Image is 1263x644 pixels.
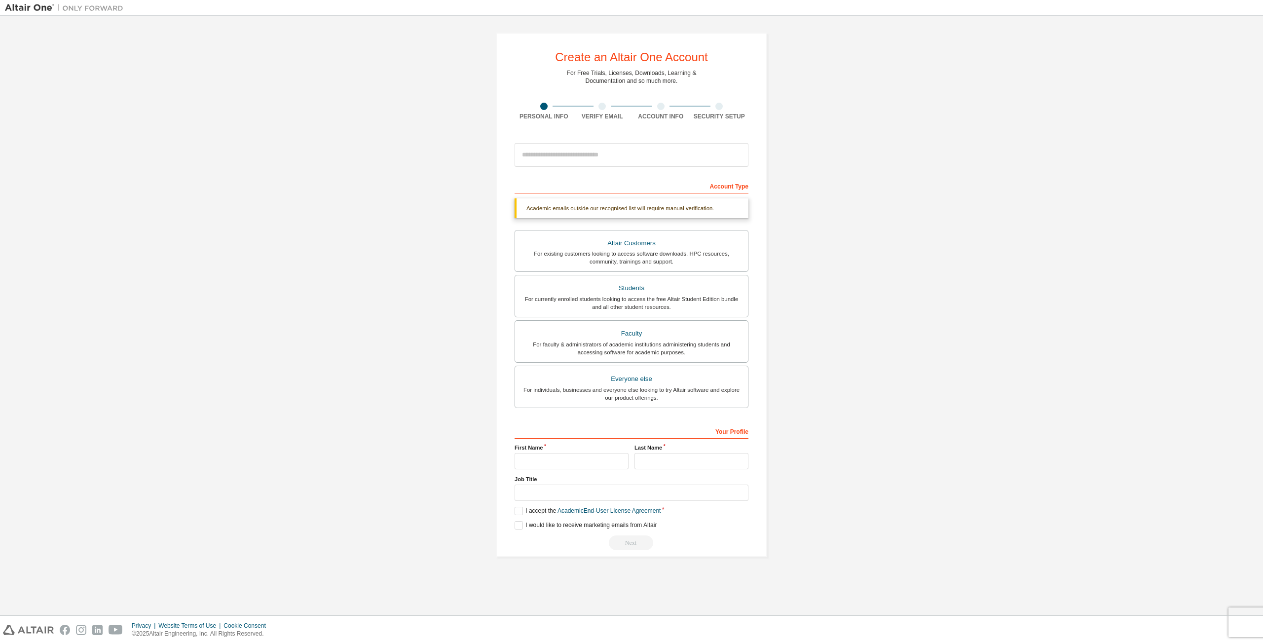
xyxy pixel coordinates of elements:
[515,444,629,452] label: First Name
[515,113,573,120] div: Personal Info
[521,236,742,250] div: Altair Customers
[132,630,272,638] p: © 2025 Altair Engineering, Inc. All Rights Reserved.
[515,521,657,530] label: I would like to receive marketing emails from Altair
[515,178,748,193] div: Account Type
[158,622,223,630] div: Website Terms of Use
[690,113,749,120] div: Security Setup
[573,113,632,120] div: Verify Email
[555,51,708,63] div: Create an Altair One Account
[557,507,661,514] a: Academic End-User License Agreement
[521,281,742,295] div: Students
[521,341,742,356] div: For faculty & administrators of academic institutions administering students and accessing softwa...
[521,372,742,386] div: Everyone else
[515,198,748,218] div: Academic emails outside our recognised list will require manual verification.
[60,625,70,635] img: facebook.svg
[223,622,271,630] div: Cookie Consent
[521,386,742,402] div: For individuals, businesses and everyone else looking to try Altair software and explore our prod...
[567,69,697,85] div: For Free Trials, Licenses, Downloads, Learning & Documentation and so much more.
[634,444,748,452] label: Last Name
[515,507,661,515] label: I accept the
[515,423,748,439] div: Your Profile
[515,475,748,483] label: Job Title
[109,625,123,635] img: youtube.svg
[3,625,54,635] img: altair_logo.svg
[76,625,86,635] img: instagram.svg
[92,625,103,635] img: linkedin.svg
[5,3,128,13] img: Altair One
[631,113,690,120] div: Account Info
[132,622,158,630] div: Privacy
[521,327,742,341] div: Faculty
[521,295,742,311] div: For currently enrolled students looking to access the free Altair Student Edition bundle and all ...
[521,250,742,265] div: For existing customers looking to access software downloads, HPC resources, community, trainings ...
[515,535,748,550] div: Read and acccept EULA to continue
